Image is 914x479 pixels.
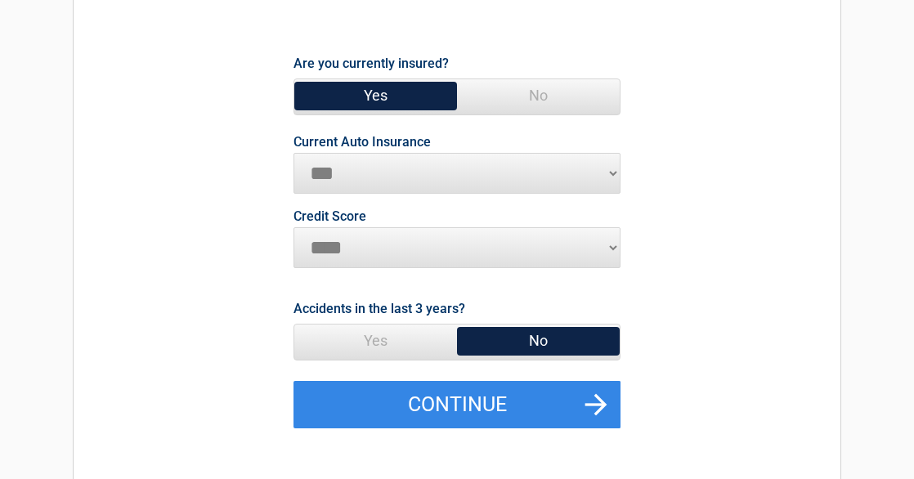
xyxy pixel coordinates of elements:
label: Credit Score [293,210,366,223]
label: Accidents in the last 3 years? [293,298,465,320]
span: Yes [294,79,457,112]
label: Are you currently insured? [293,52,449,74]
button: Continue [293,381,621,428]
span: Yes [294,325,457,357]
span: No [457,325,620,357]
label: Current Auto Insurance [293,136,431,149]
span: No [457,79,620,112]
